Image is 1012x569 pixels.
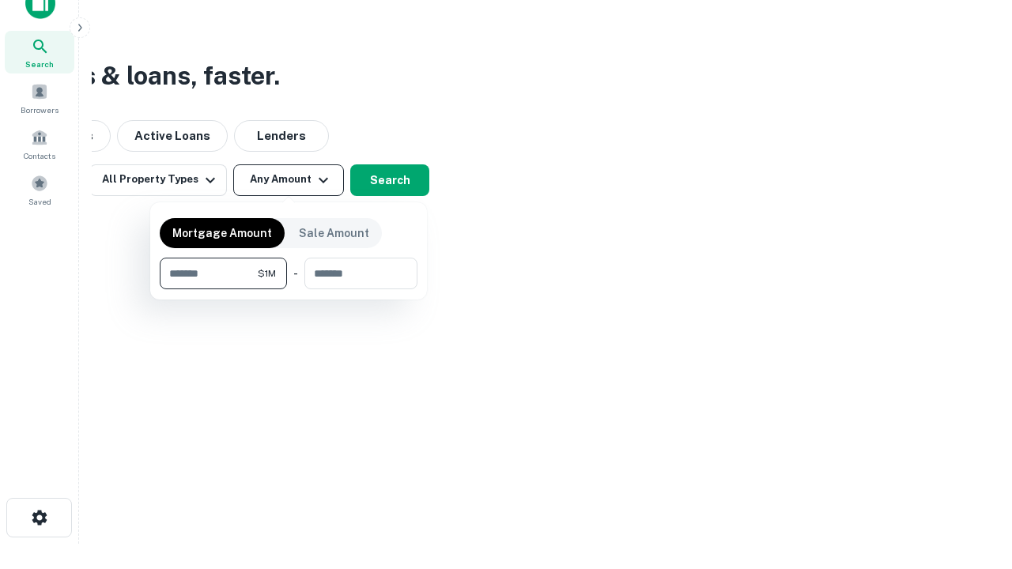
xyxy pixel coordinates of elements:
[933,443,1012,518] iframe: Chat Widget
[258,266,276,281] span: $1M
[299,224,369,242] p: Sale Amount
[172,224,272,242] p: Mortgage Amount
[293,258,298,289] div: -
